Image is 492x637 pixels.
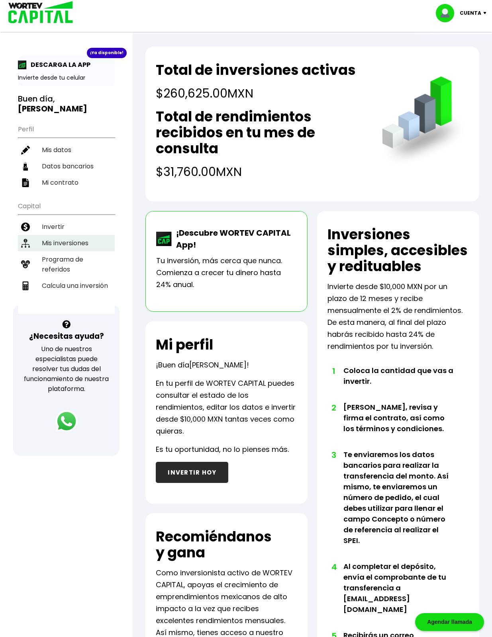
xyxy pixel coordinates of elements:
img: wortev-capital-app-icon [156,232,172,246]
a: Datos bancarios [18,158,115,174]
b: [PERSON_NAME] [18,103,87,114]
p: ¡Descubre WORTEV CAPITAL App! [172,227,297,251]
p: Invierte desde tu celular [18,74,115,82]
div: ¡Ya disponible! [87,48,127,58]
h2: Inversiones simples, accesibles y redituables [327,227,469,274]
p: Tu inversión, más cerca que nunca. Comienza a crecer tu dinero hasta 24% anual. [156,255,297,291]
img: editar-icon.952d3147.svg [21,146,30,154]
img: inversiones-icon.6695dc30.svg [21,239,30,248]
a: Invertir [18,219,115,235]
p: DESCARGA LA APP [27,60,90,70]
img: invertir-icon.b3b967d7.svg [21,223,30,231]
h3: ¿Necesitas ayuda? [29,330,104,342]
h2: Mi perfil [156,337,213,353]
li: [PERSON_NAME], revisa y firma el contrato, así como los términos y condiciones. [343,402,455,449]
h3: Buen día, [18,94,115,114]
span: 1 [331,365,335,377]
img: profile-image [436,4,460,22]
a: Mis datos [18,142,115,158]
img: calculadora-icon.17d418c4.svg [21,281,30,290]
img: contrato-icon.f2db500c.svg [21,178,30,187]
p: En tu perfil de WORTEV CAPITAL puedes consultar el estado de los rendimientos, editar los datos e... [156,377,297,437]
a: Mis inversiones [18,235,115,251]
p: Uno de nuestros especialistas puede resolver tus dudas del funcionamiento de nuestra plataforma. [24,344,109,394]
ul: Perfil [18,120,115,191]
li: Coloca la cantidad que vas a invertir. [343,365,455,402]
span: [PERSON_NAME] [189,360,247,370]
h2: Total de rendimientos recibidos en tu mes de consulta [156,109,366,156]
img: datos-icon.10cf9172.svg [21,162,30,171]
img: logos_whatsapp-icon.242b2217.svg [55,410,78,432]
li: Te enviaremos los datos bancarios para realizar la transferencia del monto. Así mismo, te enviare... [343,449,455,561]
li: Al completar el depósito, envía el comprobante de tu transferencia a [EMAIL_ADDRESS][DOMAIN_NAME] [343,561,455,630]
span: 3 [331,449,335,461]
div: Agendar llamada [415,613,484,631]
span: 4 [331,561,335,573]
h2: Total de inversiones activas [156,62,356,78]
img: app-icon [18,61,27,69]
a: Calcula una inversión [18,277,115,294]
p: Cuenta [460,7,481,19]
span: 2 [331,402,335,414]
p: Invierte desde $10,000 MXN por un plazo de 12 meses y recibe mensualmente el 2% de rendimientos. ... [327,281,469,352]
h4: $260,625.00 MXN [156,84,356,102]
h2: Recomiéndanos y gana [156,529,272,561]
img: icon-down [481,12,492,14]
h4: $31,760.00 MXN [156,163,366,181]
a: Mi contrato [18,174,115,191]
button: INVERTIR HOY [156,462,228,483]
p: ¡Buen día ! [156,359,249,371]
ul: Capital [18,197,115,314]
img: grafica.516fef24.png [378,76,469,167]
img: recomiendanos-icon.9b8e9327.svg [21,260,30,269]
a: Programa de referidos [18,251,115,277]
p: Es tu oportunidad, no lo pienses más. [156,444,289,455]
